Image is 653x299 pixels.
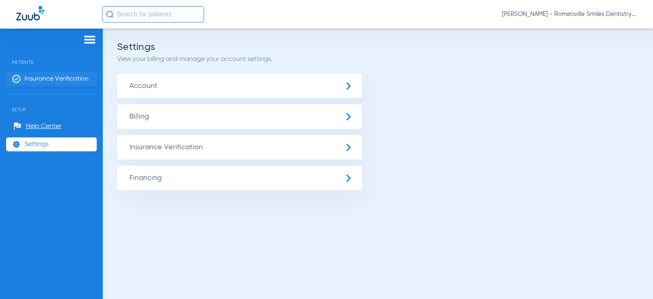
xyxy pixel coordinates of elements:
span: Insurance Verification [24,75,89,83]
span: Billing [117,104,362,129]
h2: Settings [117,43,639,51]
a: Help Center [13,122,61,130]
span: Financing [117,166,362,190]
span: Setup [6,94,97,112]
p: View your billing and manage your account settings. [117,55,639,63]
input: Search for patients [102,6,204,22]
span: Account [117,74,362,98]
span: [PERSON_NAME] - Romeoville Smiles Dentistry [502,10,637,18]
img: Zuub Logo [16,6,44,20]
span: Settings [24,140,49,148]
span: Help Center [26,122,61,130]
span: Insurance Verification [117,135,362,160]
img: Search Icon [106,11,113,18]
span: Patients [6,47,97,65]
img: hamburger-icon [83,35,96,45]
